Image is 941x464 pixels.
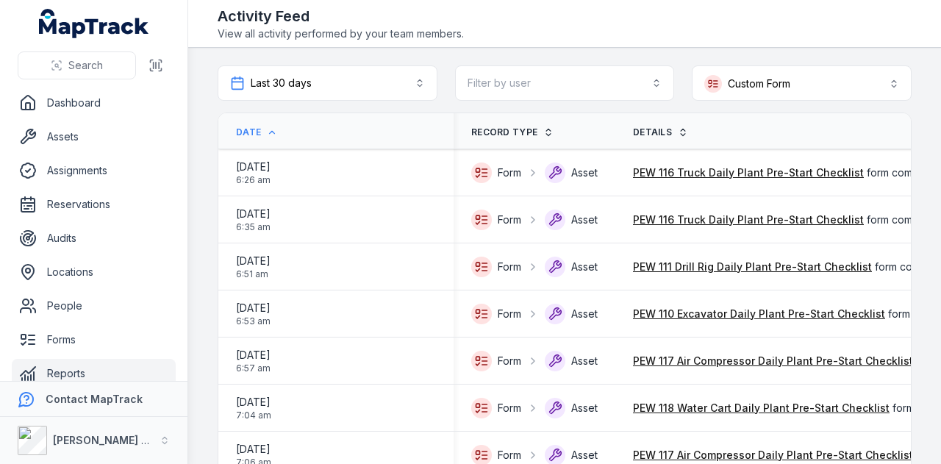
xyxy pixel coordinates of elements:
[633,307,885,321] a: PEW 110 Excavator Daily Plant Pre-Start Checklist
[633,213,864,227] a: PEW 116 Truck Daily Plant Pre-Start Checklist
[498,354,521,368] span: Form
[236,126,277,138] a: Date
[236,348,271,363] span: [DATE]
[12,224,176,253] a: Audits
[39,9,149,38] a: MapTrack
[12,190,176,219] a: Reservations
[236,174,271,186] span: 6:26 am
[12,359,176,388] a: Reports
[218,65,437,101] button: Last 30 days
[18,51,136,79] button: Search
[236,207,271,221] span: [DATE]
[236,301,271,315] span: [DATE]
[236,410,271,421] span: 7:04 am
[236,348,271,374] time: 06/08/2025, 6:57:37 am
[12,122,176,151] a: Assets
[571,165,598,180] span: Asset
[236,442,271,457] span: [DATE]
[633,165,864,180] a: PEW 116 Truck Daily Plant Pre-Start Checklist
[498,448,521,463] span: Form
[236,126,261,138] span: Date
[12,88,176,118] a: Dashboard
[571,260,598,274] span: Asset
[218,6,464,26] h2: Activity Feed
[218,26,464,41] span: View all activity performed by your team members.
[236,254,271,268] span: [DATE]
[236,160,271,174] span: [DATE]
[571,354,598,368] span: Asset
[236,268,271,280] span: 6:51 am
[455,65,675,101] button: Filter by user
[12,325,176,354] a: Forms
[68,58,103,73] span: Search
[571,213,598,227] span: Asset
[633,401,890,415] a: PEW 118 Water Cart Daily Plant Pre-Start Checklist
[498,165,521,180] span: Form
[236,395,271,421] time: 06/08/2025, 7:04:03 am
[236,363,271,374] span: 6:57 am
[571,401,598,415] span: Asset
[12,291,176,321] a: People
[236,301,271,327] time: 06/08/2025, 6:53:24 am
[236,315,271,327] span: 6:53 am
[571,307,598,321] span: Asset
[12,156,176,185] a: Assignments
[236,254,271,280] time: 06/08/2025, 6:51:58 am
[571,448,598,463] span: Asset
[633,448,913,463] a: PEW 117 Air Compressor Daily Plant Pre-Start Checklist
[471,126,537,138] span: Record Type
[498,307,521,321] span: Form
[498,260,521,274] span: Form
[53,434,173,446] strong: [PERSON_NAME] Group
[236,160,271,186] time: 06/08/2025, 6:26:05 am
[12,257,176,287] a: Locations
[633,126,688,138] a: Details
[46,393,143,405] strong: Contact MapTrack
[236,395,271,410] span: [DATE]
[633,126,672,138] span: Details
[633,354,913,368] a: PEW 117 Air Compressor Daily Plant Pre-Start Checklist
[692,65,912,101] button: Custom Form
[498,213,521,227] span: Form
[633,260,872,274] a: PEW 111 Drill Rig Daily Plant Pre-Start Checklist
[471,126,554,138] a: Record Type
[498,401,521,415] span: Form
[236,207,271,233] time: 06/08/2025, 6:35:39 am
[236,221,271,233] span: 6:35 am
